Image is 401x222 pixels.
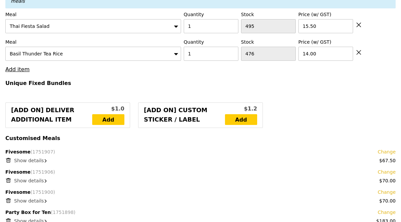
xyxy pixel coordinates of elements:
[31,189,55,195] span: (1751900)
[225,105,257,113] div: $1.2
[31,149,55,154] span: (1751907)
[5,80,396,86] h4: Unique Fixed Bundles
[144,105,225,125] div: [Add on] Custom Sticker / Label
[14,198,44,204] span: Show details
[241,11,296,18] label: Stock
[5,135,396,141] h4: Customised Meals
[184,11,238,18] label: Quantity
[92,114,124,125] a: Add
[225,114,257,125] a: Add
[10,51,63,56] span: Basil Thunder Tea Rice
[5,11,181,18] label: Meal
[5,66,30,73] a: Add item
[241,39,296,45] label: Stock
[5,209,396,216] div: Party Box for Ten
[14,178,44,183] span: Show details
[379,157,396,164] div: $67.50
[378,189,396,195] a: Change
[379,177,396,184] div: $70.00
[298,39,353,45] label: Price (w/ GST)
[5,189,396,195] div: Fivesome
[31,169,55,175] span: (1751906)
[92,105,124,113] div: $1.0
[11,105,92,125] div: [Add on] Deliver Additional Item
[14,158,44,163] span: Show details
[379,197,396,204] div: $70.00
[378,169,396,175] a: Change
[378,209,396,216] a: Change
[184,39,238,45] label: Quantity
[298,11,353,18] label: Price (w/ GST)
[51,210,75,215] span: (1751898)
[378,148,396,155] a: Change
[5,148,396,155] div: Fivesome
[10,24,50,29] span: Thai Fiesta Salad
[5,39,181,45] label: Meal
[5,169,396,175] div: Fivesome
